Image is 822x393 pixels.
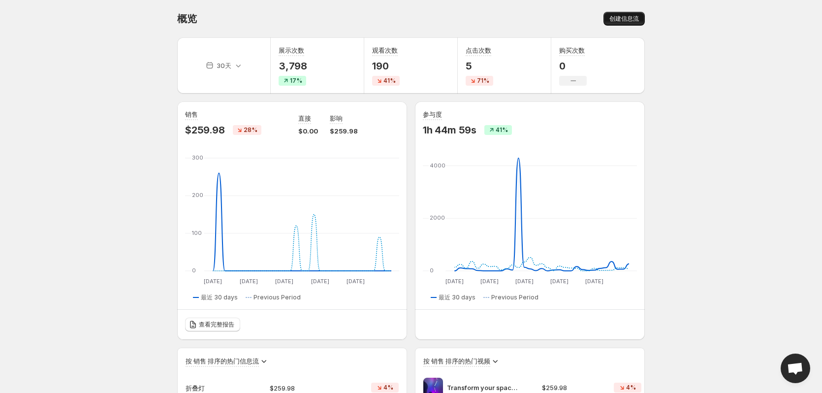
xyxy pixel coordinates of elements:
[559,45,585,55] h3: 购买次数
[430,267,434,274] text: 0
[603,12,645,26] button: 创建信息流
[192,154,203,161] text: 300
[585,278,603,285] text: [DATE]
[466,45,491,55] h3: 点击次数
[298,126,318,136] p: $0.00
[466,60,493,72] p: 5
[185,109,198,119] h3: 销售
[185,318,240,331] a: 查看完整报告
[186,356,259,366] h3: 按 销售 排序的热门信息流
[445,278,464,285] text: [DATE]
[177,13,197,25] span: 概览
[496,126,508,134] span: 41%
[290,77,302,85] span: 17%
[240,278,258,285] text: [DATE]
[192,267,196,274] text: 0
[192,229,202,236] text: 100
[201,294,238,301] span: 最近 30 days
[217,61,231,70] p: 30天
[186,383,235,393] p: 折叠灯
[423,124,476,136] p: 1h 44m 59s
[626,384,636,392] span: 4%
[372,45,398,55] h3: 观看次数
[477,77,489,85] span: 71%
[347,278,365,285] text: [DATE]
[372,60,400,72] p: 190
[330,126,358,136] p: $259.98
[298,113,311,123] p: 直接
[423,356,490,366] h3: 按 销售 排序的热门视频
[430,214,445,221] text: 2000
[383,77,396,85] span: 41%
[311,278,329,285] text: [DATE]
[515,278,534,285] text: [DATE]
[279,60,307,72] p: 3,798
[609,15,639,23] span: 创建信息流
[491,294,538,301] span: Previous Period
[244,126,257,134] span: 28%
[480,278,499,285] text: [DATE]
[447,383,521,393] p: Transform your space with the DeckTok Smart Foldable Floor Lamp the perfect blend of style fu 1
[279,45,304,55] h3: 展示次数
[781,354,810,383] div: Open chat
[275,278,293,285] text: [DATE]
[204,278,222,285] text: [DATE]
[423,109,442,119] h3: 参与度
[199,321,234,328] span: 查看完整报告
[383,384,393,392] span: 4%
[559,60,587,72] p: 0
[185,124,225,136] p: $259.98
[542,383,599,393] p: $259.98
[430,162,445,169] text: 4000
[330,113,343,123] p: 影响
[439,294,475,301] span: 最近 30 days
[270,383,338,393] p: $259.98
[253,294,301,301] span: Previous Period
[550,278,569,285] text: [DATE]
[192,192,203,198] text: 200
